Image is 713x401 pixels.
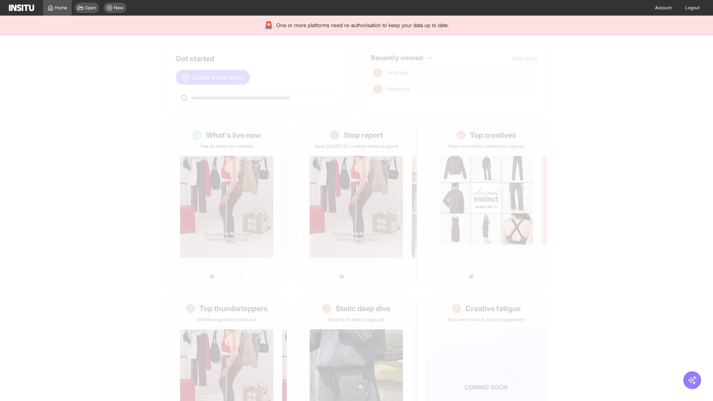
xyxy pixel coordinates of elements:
span: Open [85,5,96,11]
span: New [114,5,123,11]
span: One or more platforms need re-authorisation to keep your data up to date. [276,22,449,29]
div: 🚨 [264,20,273,30]
span: Home [55,5,67,11]
img: Logo [9,4,34,11]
